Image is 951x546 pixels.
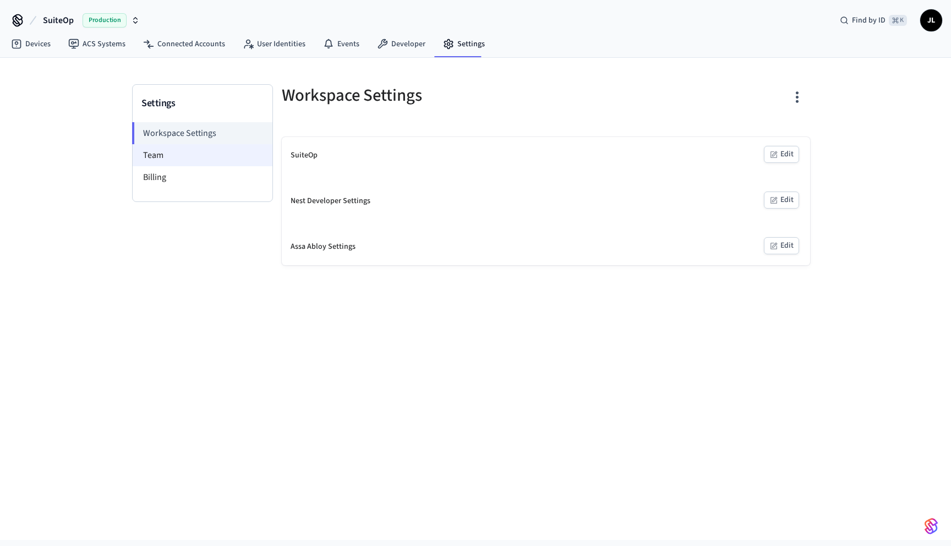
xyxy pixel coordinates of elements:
div: SuiteOp [291,150,318,161]
span: SuiteOp [43,14,74,27]
div: Nest Developer Settings [291,195,370,207]
a: Connected Accounts [134,34,234,54]
button: JL [920,9,942,31]
li: Team [133,144,272,166]
a: Events [314,34,368,54]
a: Developer [368,34,434,54]
span: ⌘ K [889,15,907,26]
span: Find by ID [852,15,886,26]
a: User Identities [234,34,314,54]
div: Assa Abloy Settings [291,241,356,253]
a: Settings [434,34,494,54]
button: Edit [764,192,799,209]
span: Production [83,13,127,28]
button: Edit [764,237,799,254]
a: Devices [2,34,59,54]
li: Workspace Settings [132,122,272,144]
h5: Workspace Settings [282,84,539,107]
button: Edit [764,146,799,163]
img: SeamLogoGradient.69752ec5.svg [925,517,938,535]
div: Find by ID⌘ K [831,10,916,30]
a: ACS Systems [59,34,134,54]
li: Billing [133,166,272,188]
h3: Settings [141,96,264,111]
span: JL [921,10,941,30]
